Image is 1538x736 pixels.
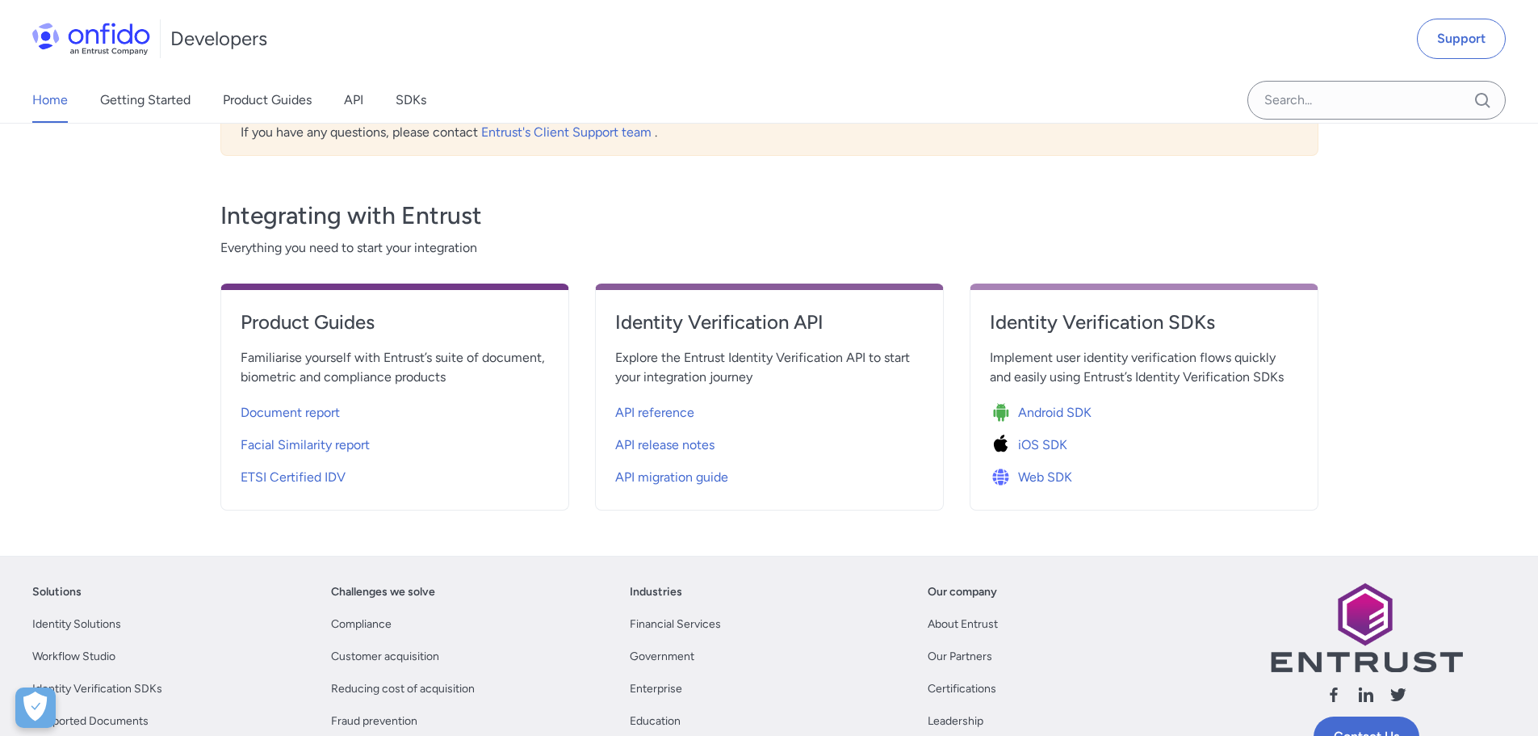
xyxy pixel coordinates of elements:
svg: Follow us linkedin [1356,685,1376,704]
a: Education [630,712,681,731]
a: Enterprise [630,679,682,699]
a: Identity Verification SDKs [32,679,162,699]
a: Home [32,78,68,123]
a: Product Guides [223,78,312,123]
a: Follow us linkedin [1356,685,1376,710]
a: API reference [615,393,924,426]
a: ETSI Certified IDV [241,458,549,490]
span: API release notes [615,435,715,455]
span: Explore the Entrust Identity Verification API to start your integration journey [615,348,924,387]
span: Facial Similarity report [241,435,370,455]
a: Government [630,647,694,667]
span: ETSI Certified IDV [241,468,346,487]
span: API migration guide [615,468,728,487]
h3: Integrating with Entrust [220,200,1318,232]
span: Familiarise yourself with Entrust’s suite of document, biometric and compliance products [241,348,549,387]
img: Icon Web SDK [990,466,1018,489]
a: Financial Services [630,615,721,634]
button: Open Preferences [15,688,56,728]
a: About Entrust [928,615,998,634]
a: Identity Solutions [32,615,121,634]
a: API migration guide [615,458,924,490]
input: Onfido search input field [1247,81,1506,120]
a: Supported Documents [32,712,149,731]
div: Cookie Preferences [15,688,56,728]
span: Android SDK [1018,403,1092,423]
a: Reducing cost of acquisition [331,679,475,699]
svg: Follow us X (Twitter) [1389,685,1408,704]
a: Fraud prevention [331,712,417,731]
a: Industries [630,582,682,602]
a: Document report [241,393,549,426]
a: Follow us X (Twitter) [1389,685,1408,710]
a: Challenges we solve [331,582,435,602]
a: Icon iOS SDKiOS SDK [990,426,1298,458]
a: Identity Verification API [615,309,924,348]
h4: Identity Verification SDKs [990,309,1298,335]
a: API [344,78,363,123]
a: Entrust's Client Support team [481,124,655,140]
a: Product Guides [241,309,549,348]
img: Icon iOS SDK [990,434,1018,456]
a: Customer acquisition [331,647,439,667]
a: Facial Similarity report [241,426,549,458]
img: Onfido Logo [32,23,150,55]
span: Everything you need to start your integration [220,238,1318,258]
a: Our Partners [928,647,992,667]
a: Icon Android SDKAndroid SDK [990,393,1298,426]
span: Web SDK [1018,468,1072,487]
span: Implement user identity verification flows quickly and easily using Entrust’s Identity Verificati... [990,348,1298,387]
h4: Product Guides [241,309,549,335]
h4: Identity Verification API [615,309,924,335]
a: Getting Started [100,78,191,123]
a: Follow us facebook [1324,685,1343,710]
span: iOS SDK [1018,435,1067,455]
span: API reference [615,403,694,423]
a: Certifications [928,679,996,699]
h1: Developers [170,26,267,52]
img: Icon Android SDK [990,402,1018,424]
a: Icon Web SDKWeb SDK [990,458,1298,490]
svg: Follow us facebook [1324,685,1343,704]
a: Our company [928,582,997,602]
span: Document report [241,403,340,423]
a: Solutions [32,582,82,602]
img: Entrust logo [1269,582,1463,672]
a: API release notes [615,426,924,458]
a: Support [1417,19,1506,59]
a: Workflow Studio [32,647,115,667]
a: Identity Verification SDKs [990,309,1298,348]
a: Compliance [331,615,392,634]
a: SDKs [396,78,426,123]
a: Leadership [928,712,983,731]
